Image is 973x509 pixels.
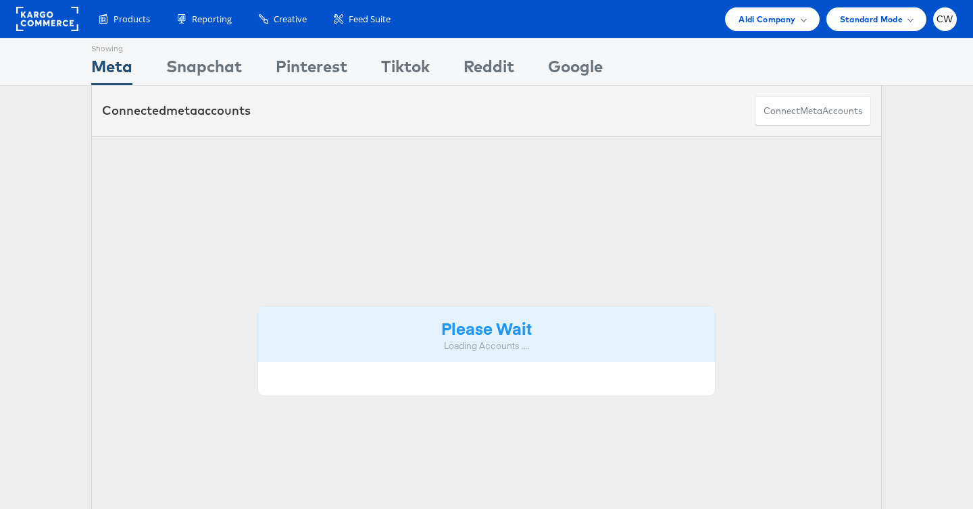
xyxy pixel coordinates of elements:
[755,96,871,126] button: ConnectmetaAccounts
[840,12,903,26] span: Standard Mode
[91,55,132,85] div: Meta
[441,317,532,339] strong: Please Wait
[166,103,197,118] span: meta
[166,55,242,85] div: Snapchat
[274,13,307,26] span: Creative
[800,105,822,117] span: meta
[192,13,232,26] span: Reporting
[548,55,603,85] div: Google
[276,55,347,85] div: Pinterest
[739,12,795,26] span: Aldi Company
[91,38,132,55] div: Showing
[381,55,430,85] div: Tiktok
[937,15,953,24] span: CW
[464,55,514,85] div: Reddit
[114,13,150,26] span: Products
[349,13,391,26] span: Feed Suite
[102,102,251,119] div: Connected accounts
[268,340,705,352] div: Loading Accounts ....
